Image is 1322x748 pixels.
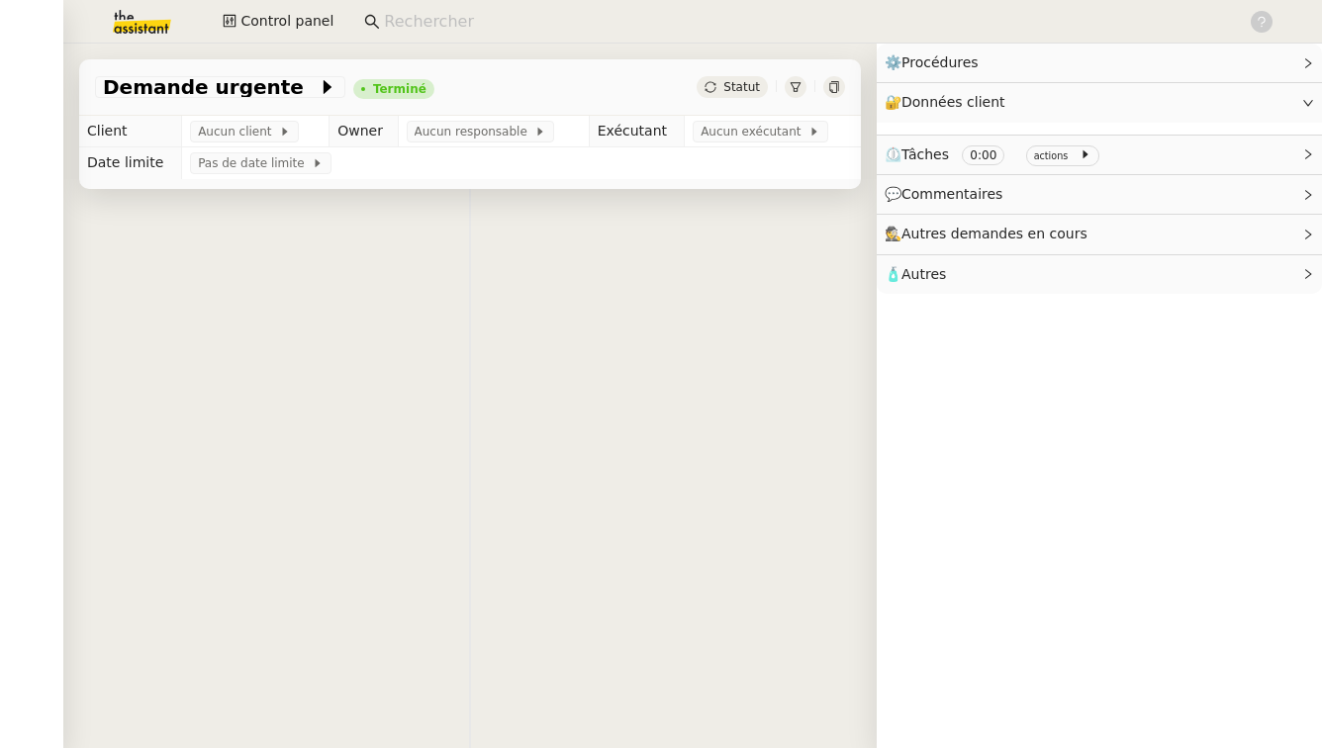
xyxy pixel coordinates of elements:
span: ⏲️ [885,146,1107,162]
td: Client [79,116,182,147]
div: ⏲️Tâches 0:00 actions [877,136,1322,174]
span: Autres [901,266,946,282]
nz-tag: 0:00 [962,145,1004,165]
span: Control panel [240,10,333,33]
div: 💬Commentaires [877,175,1322,214]
span: Procédures [901,54,979,70]
span: Statut [723,80,760,94]
div: Terminé [373,83,426,95]
small: actions [1034,150,1069,161]
span: Aucun exécutant [701,122,808,141]
div: 🔐Données client [877,83,1322,122]
span: Tâches [901,146,949,162]
span: 🔐 [885,91,1013,114]
span: 🧴 [885,266,946,282]
div: 🕵️Autres demandes en cours [877,215,1322,253]
span: ⚙️ [885,51,988,74]
button: Control panel [211,8,345,36]
div: ⚙️Procédures [877,44,1322,82]
span: Demande urgente [103,77,318,97]
span: Aucun client [198,122,279,141]
span: 🕵️ [885,226,1096,241]
td: Owner [330,116,398,147]
span: Commentaires [901,186,1002,202]
span: 💬 [885,186,1011,202]
div: 🧴Autres [877,255,1322,294]
span: Pas de date limite [198,153,312,173]
span: Autres demandes en cours [901,226,1087,241]
input: Rechercher [384,9,1228,36]
span: Données client [901,94,1005,110]
td: Exécutant [589,116,684,147]
td: Date limite [79,147,182,179]
span: Aucun responsable [415,122,535,141]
